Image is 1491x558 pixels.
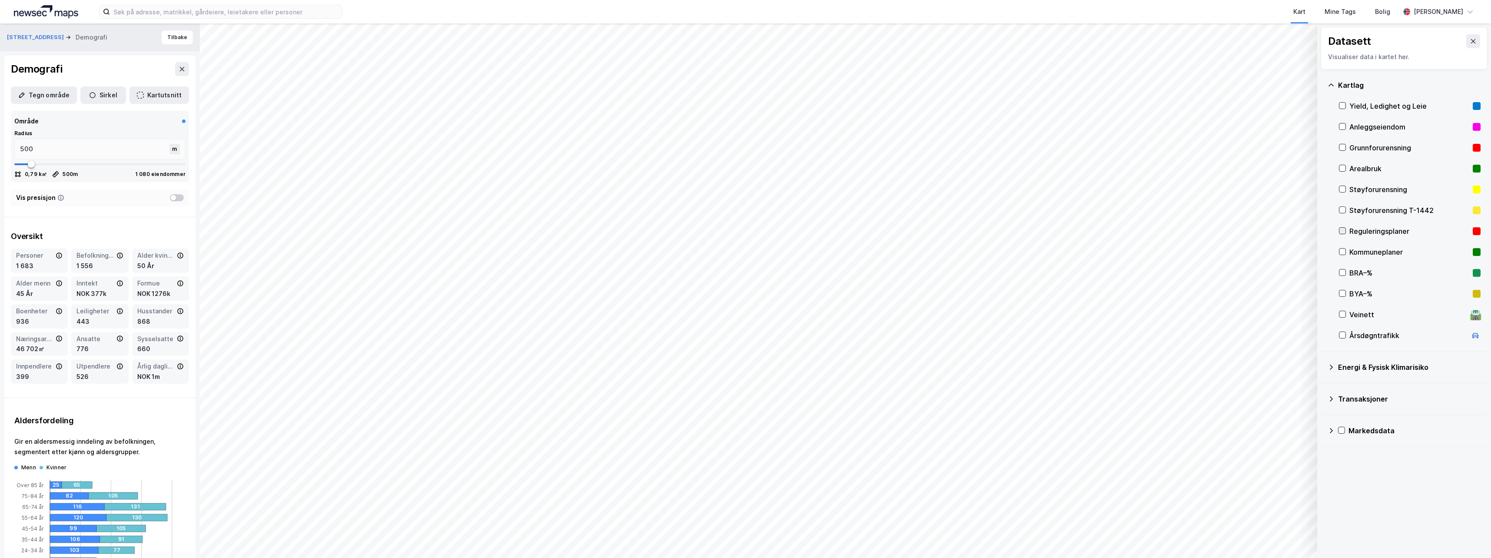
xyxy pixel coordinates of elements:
div: Befolkning dagtid [76,250,114,261]
div: Oversikt [11,231,189,242]
div: Veinett [1349,309,1467,320]
div: Demografi [76,32,107,43]
div: 99 [70,525,116,532]
div: Arealbruk [1349,163,1469,174]
div: Ansatte [76,334,114,344]
div: Utpendlere [76,361,114,372]
div: Yield, Ledighet og Leie [1349,101,1469,111]
div: Sysselsatte [137,334,175,344]
img: logo.a4113a55bc3d86da70a041830d287a7e.svg [14,5,78,18]
div: NOK 377k [76,289,123,299]
div: m [169,144,180,154]
div: Alder kvinner [137,250,175,261]
div: Innpendlere [16,361,54,372]
div: 91 [118,536,161,543]
div: 65 [73,482,104,488]
div: 103 [70,547,118,554]
div: 106 [70,536,120,543]
div: Markedsdata [1349,425,1481,436]
button: Tegn område [11,86,77,104]
div: Anleggseiendom [1349,122,1469,132]
div: Bolig [1375,7,1390,17]
div: 25 [53,482,64,488]
div: 1 556 [76,261,123,271]
div: 45 År [16,289,63,299]
div: Personer [16,250,54,261]
div: 1 683 [16,261,63,271]
div: 526 [76,372,123,382]
div: Kartlag [1338,80,1481,90]
div: Energi & Fysisk Klimarisiko [1338,362,1481,372]
div: [PERSON_NAME] [1414,7,1463,17]
div: Årlig dagligvareforbruk [137,361,175,372]
tspan: 24-34 år [21,547,44,554]
div: 105 [116,525,166,532]
input: m [15,139,171,159]
div: Reguleringsplaner [1349,226,1469,236]
div: 105 [108,492,157,499]
div: Formue [137,278,175,289]
div: 131 [131,503,192,510]
div: Område [14,116,39,126]
div: Boenheter [16,306,54,316]
div: 50 År [137,261,184,271]
input: Søk på adresse, matrikkel, gårdeiere, leietakere eller personer [110,5,342,18]
div: Radius [14,130,186,137]
div: 399 [16,372,63,382]
div: 0,79 k㎡ [25,171,47,178]
div: 77 [113,547,149,554]
div: Inntekt [76,278,114,289]
div: Leiligheter [76,306,114,316]
div: Vis presisjon [16,193,56,203]
div: Gir en aldersmessig inndeling av befolkningen, segmentert etter kjønn og aldersgrupper. [14,436,186,457]
div: Datasett [1328,34,1371,48]
div: 46 702㎡ [16,344,63,354]
button: Sirkel [80,86,126,104]
div: Transaksjoner [1338,394,1481,404]
div: 776 [76,344,123,354]
div: 82 [66,492,104,499]
div: Alder menn [16,278,54,289]
button: [STREET_ADDRESS] [7,33,66,42]
tspan: 55-64 år [22,515,44,521]
div: 130 [132,514,193,521]
div: 🛣️ [1470,309,1481,320]
div: BRA–% [1349,268,1469,278]
div: Kvinner [46,464,66,471]
tspan: 65-74 år [22,504,44,510]
button: Kartutsnitt [129,86,189,104]
div: 1 080 eiendommer [135,171,186,178]
button: Tilbake [162,30,193,44]
div: Kart [1293,7,1305,17]
iframe: Chat Widget [1448,516,1491,558]
div: BYA–% [1349,289,1469,299]
tspan: 45-54 år [22,525,44,532]
div: 120 [73,514,130,521]
div: 443 [76,316,123,327]
div: NOK 1276k [137,289,184,299]
div: Næringsareal [16,334,54,344]
tspan: Over 85 år [17,482,44,488]
div: Demografi [11,62,62,76]
div: Kontrollprogram for chat [1448,516,1491,558]
div: Støyforurensning T-1442 [1349,205,1469,216]
tspan: 35-44 år [21,536,44,543]
div: Støyforurensning [1349,184,1469,195]
div: Aldersfordeling [14,415,186,426]
div: 116 [73,503,127,510]
div: 500 m [63,171,78,178]
div: Visualiser data i kartet her. [1328,52,1480,62]
div: Mine Tags [1325,7,1356,17]
tspan: 75-84 år [22,493,44,499]
div: Årsdøgntrafikk [1349,330,1467,341]
div: NOK 1m [137,372,184,382]
div: 936 [16,316,63,327]
div: Kommuneplaner [1349,247,1469,257]
div: Husstander [137,306,175,316]
div: Menn [21,464,36,471]
div: Grunnforurensning [1349,143,1469,153]
div: 660 [137,344,184,354]
div: 868 [137,316,184,327]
